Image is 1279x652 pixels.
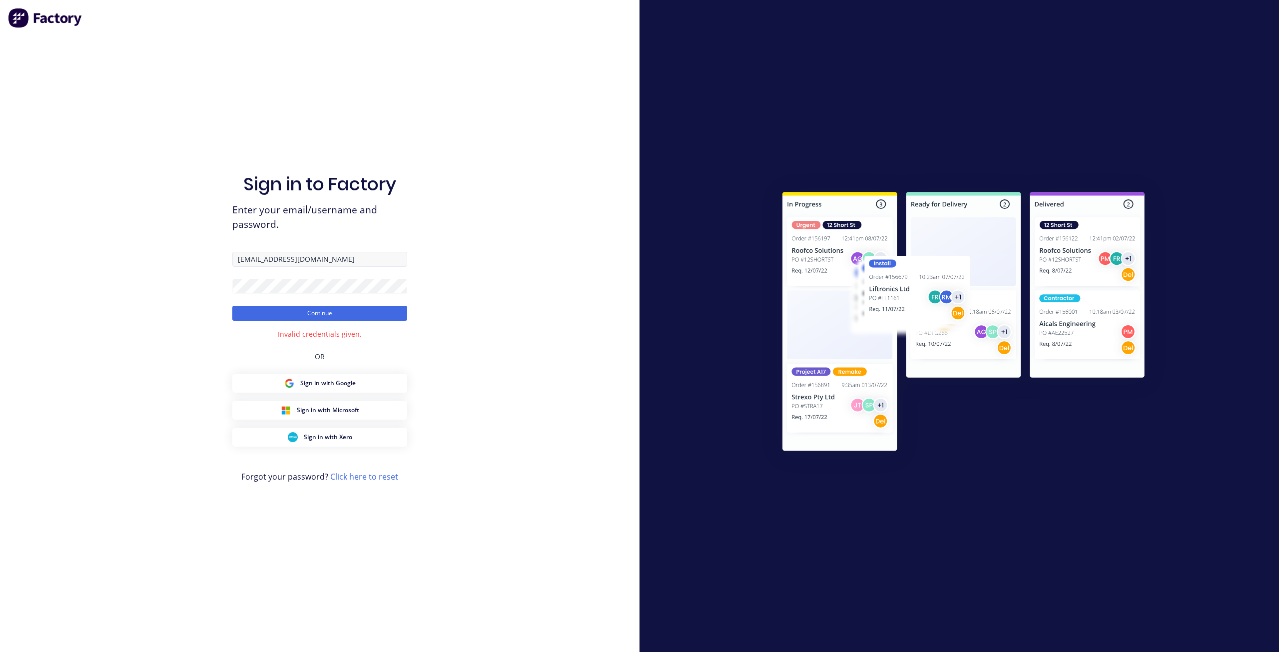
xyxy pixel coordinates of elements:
[281,405,291,415] img: Microsoft Sign in
[760,172,1167,475] img: Sign in
[232,401,407,420] button: Microsoft Sign inSign in with Microsoft
[288,432,298,442] img: Xero Sign in
[278,329,362,339] div: Invalid credentials given.
[232,428,407,447] button: Xero Sign inSign in with Xero
[315,339,325,374] div: OR
[304,433,352,442] span: Sign in with Xero
[297,406,359,415] span: Sign in with Microsoft
[284,378,294,388] img: Google Sign in
[300,379,356,388] span: Sign in with Google
[243,173,396,195] h1: Sign in to Factory
[232,306,407,321] button: Continue
[330,471,398,482] a: Click here to reset
[232,374,407,393] button: Google Sign inSign in with Google
[232,252,407,267] input: Email/Username
[241,471,398,483] span: Forgot your password?
[232,203,407,232] span: Enter your email/username and password.
[8,8,83,28] img: Factory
